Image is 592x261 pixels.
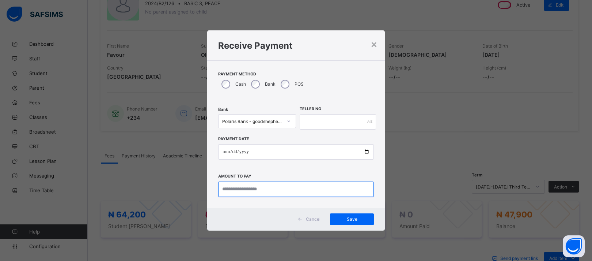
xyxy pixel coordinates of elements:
[306,216,320,222] span: Cancel
[371,38,377,50] div: ×
[218,72,374,77] span: Payment Method
[218,137,249,141] label: Payment Date
[563,235,585,257] button: Open asap
[218,40,374,51] h1: Receive Payment
[300,107,321,111] label: Teller No
[218,107,228,112] span: Bank
[265,81,276,87] label: Bank
[295,81,304,87] label: POS
[222,118,282,124] div: Polaris Bank - goodshepherd schools
[235,81,246,87] label: Cash
[218,174,251,179] label: Amount to pay
[335,216,368,222] span: Save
